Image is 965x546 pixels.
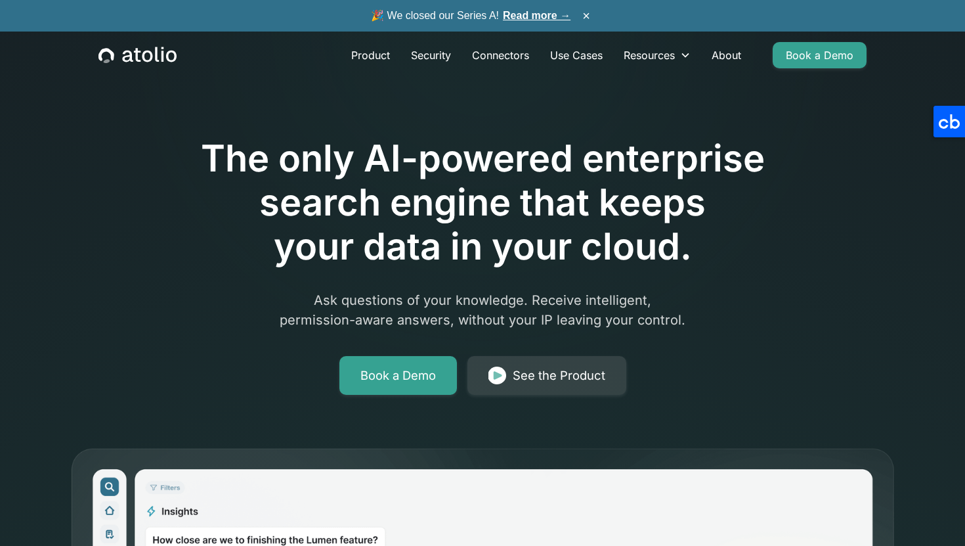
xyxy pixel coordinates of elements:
[467,356,626,396] a: See the Product
[578,9,594,23] button: ×
[339,356,457,396] a: Book a Demo
[540,42,613,68] a: Use Cases
[400,42,461,68] a: Security
[624,47,675,63] div: Resources
[341,42,400,68] a: Product
[230,290,735,330] p: Ask questions of your knowledge. Receive intelligent, permission-aware answers, without your IP l...
[513,367,605,385] div: See the Product
[503,10,570,21] a: Read more →
[613,42,701,68] div: Resources
[461,42,540,68] a: Connectors
[371,8,570,24] span: 🎉 We closed our Series A!
[98,47,177,64] a: home
[701,42,752,68] a: About
[773,42,867,68] a: Book a Demo
[146,137,819,269] h1: The only AI-powered enterprise search engine that keeps your data in your cloud.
